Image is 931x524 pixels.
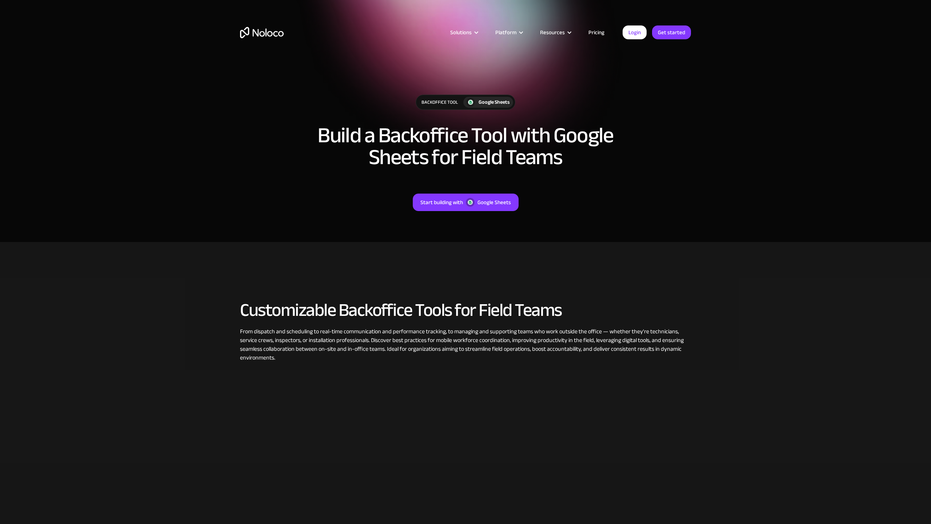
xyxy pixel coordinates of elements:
a: Login [623,25,647,39]
a: home [240,27,284,38]
div: Solutions [441,28,486,37]
div: Backoffice Tool [416,95,463,110]
div: From dispatch and scheduling to real-time communication and performance tracking, to managing and... [240,327,691,362]
a: Start building withGoogle Sheets [413,194,519,211]
h2: Customizable Backoffice Tools for Field Teams [240,300,691,320]
a: Get started [652,25,691,39]
div: Google Sheets [479,98,510,106]
div: Solutions [450,28,472,37]
div: Resources [531,28,579,37]
div: Google Sheets [478,198,511,207]
div: Platform [495,28,516,37]
div: Resources [540,28,565,37]
div: Platform [486,28,531,37]
h1: Build a Backoffice Tool with Google Sheets for Field Teams [302,124,629,168]
a: Pricing [579,28,614,37]
div: Start building with [420,198,463,207]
